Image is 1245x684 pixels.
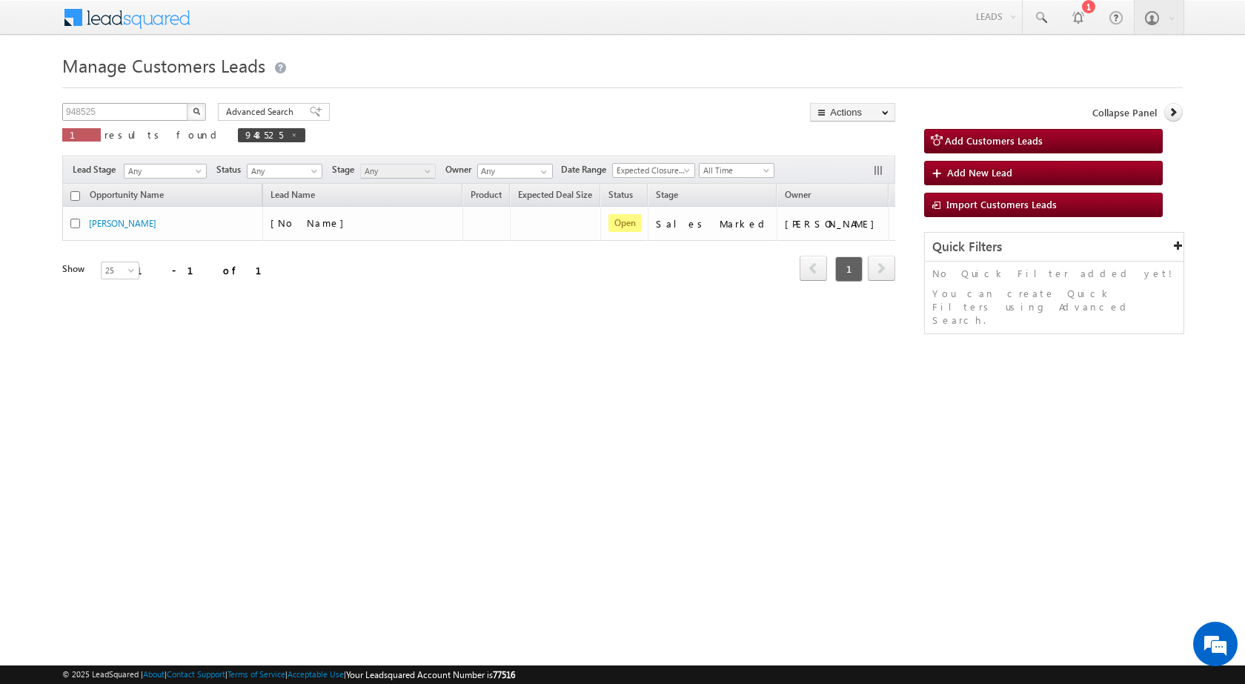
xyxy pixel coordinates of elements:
[263,187,322,206] span: Lead Name
[248,165,318,178] span: Any
[945,134,1043,147] span: Add Customers Leads
[70,128,93,141] span: 1
[533,165,551,179] a: Show All Items
[601,187,640,206] a: Status
[932,287,1176,327] p: You can create Quick Filters using Advanced Search.
[226,105,298,119] span: Advanced Search
[82,187,171,206] a: Opportunity Name
[445,163,477,176] span: Owner
[193,107,200,115] img: Search
[124,164,207,179] a: Any
[800,256,827,281] span: prev
[360,164,436,179] a: Any
[288,669,344,679] a: Acceptable Use
[70,191,80,201] input: Check all records
[932,267,1176,280] p: No Quick Filter added yet!
[346,669,515,680] span: Your Leadsquared Account Number is
[889,186,934,205] span: Actions
[561,163,612,176] span: Date Range
[946,198,1057,210] span: Import Customers Leads
[332,163,360,176] span: Stage
[124,165,202,178] span: Any
[62,53,265,77] span: Manage Customers Leads
[471,189,502,200] span: Product
[608,214,642,232] span: Open
[101,262,139,279] a: 25
[810,103,895,122] button: Actions
[361,165,431,178] span: Any
[925,233,1183,262] div: Quick Filters
[656,189,678,200] span: Stage
[136,262,279,279] div: 1 - 1 of 1
[700,164,770,177] span: All Time
[247,164,322,179] a: Any
[947,166,1012,179] span: Add New Lead
[612,163,695,178] a: Expected Closure Date
[216,163,247,176] span: Status
[699,163,774,178] a: All Time
[90,189,164,200] span: Opportunity Name
[493,669,515,680] span: 77516
[167,669,225,679] a: Contact Support
[245,128,283,141] span: 948525
[613,164,690,177] span: Expected Closure Date
[104,128,222,141] span: results found
[89,218,156,229] a: [PERSON_NAME]
[648,187,685,206] a: Stage
[511,187,600,206] a: Expected Deal Size
[518,189,592,200] span: Expected Deal Size
[62,262,89,276] div: Show
[656,217,770,230] div: Sales Marked
[835,256,863,282] span: 1
[62,668,515,682] span: © 2025 LeadSquared | | | | |
[228,669,285,679] a: Terms of Service
[477,164,553,179] input: Type to Search
[868,257,895,281] a: next
[73,163,122,176] span: Lead Stage
[270,216,351,229] span: [No Name]
[143,669,165,679] a: About
[868,256,895,281] span: next
[1092,106,1157,119] span: Collapse Panel
[102,264,141,277] span: 25
[785,217,882,230] div: [PERSON_NAME]
[800,257,827,281] a: prev
[785,189,811,200] span: Owner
